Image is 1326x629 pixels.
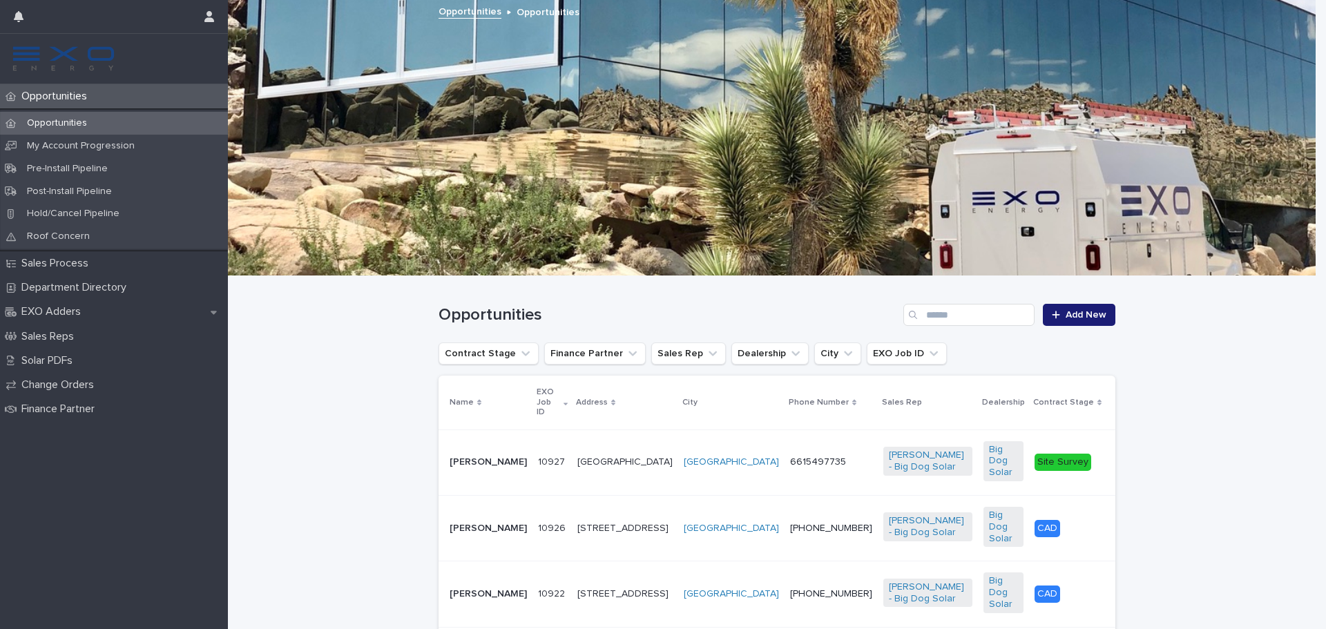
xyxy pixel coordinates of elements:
[16,117,98,129] p: Opportunities
[1035,520,1060,537] div: CAD
[889,515,967,539] a: [PERSON_NAME] - Big Dog Solar
[439,3,501,19] a: Opportunities
[684,588,779,600] a: [GEOGRAPHIC_DATA]
[16,257,99,270] p: Sales Process
[903,304,1035,326] input: Search
[989,510,1018,544] a: Big Dog Solar
[16,403,106,416] p: Finance Partner
[814,342,861,365] button: City
[16,186,123,197] p: Post-Install Pipeline
[16,208,131,220] p: Hold/Cancel Pipeline
[16,305,92,318] p: EXO Adders
[16,330,85,343] p: Sales Reps
[439,342,539,365] button: Contract Stage
[889,449,967,473] a: [PERSON_NAME] - Big Dog Solar
[982,395,1025,410] p: Dealership
[882,395,922,410] p: Sales Rep
[16,140,146,152] p: My Account Progression
[517,3,579,19] p: Opportunities
[450,395,474,410] p: Name
[790,589,872,599] a: [PHONE_NUMBER]
[989,444,1018,478] a: Big Dog Solar
[682,395,698,410] p: City
[684,456,779,468] a: [GEOGRAPHIC_DATA]
[790,457,846,467] a: 6615497735
[538,586,568,600] p: 10922
[790,523,872,533] a: [PHONE_NUMBER]
[577,523,673,534] p: [STREET_ADDRESS]
[16,281,137,294] p: Department Directory
[11,45,116,72] img: FKS5r6ZBThi8E5hshIGi
[989,575,1018,610] a: Big Dog Solar
[577,456,673,468] p: [GEOGRAPHIC_DATA]
[684,523,779,534] a: [GEOGRAPHIC_DATA]
[16,163,119,175] p: Pre-Install Pipeline
[439,305,898,325] h1: Opportunities
[450,588,527,600] p: [PERSON_NAME]
[576,395,608,410] p: Address
[1035,454,1091,471] div: Site Survey
[1066,310,1106,320] span: Add New
[450,456,527,468] p: [PERSON_NAME]
[16,90,98,103] p: Opportunities
[16,378,105,391] p: Change Orders
[889,581,967,605] a: [PERSON_NAME] - Big Dog Solar
[439,429,1294,495] tr: [PERSON_NAME]1092710927 [GEOGRAPHIC_DATA][GEOGRAPHIC_DATA] 6615497735[PERSON_NAME] - Big Dog Sola...
[439,561,1294,627] tr: [PERSON_NAME]1092210922 [STREET_ADDRESS][GEOGRAPHIC_DATA] [PHONE_NUMBER][PERSON_NAME] - Big Dog S...
[867,342,947,365] button: EXO Job ID
[450,523,527,534] p: [PERSON_NAME]
[1033,395,1094,410] p: Contract Stage
[16,354,84,367] p: Solar PDFs
[544,342,646,365] button: Finance Partner
[731,342,809,365] button: Dealership
[789,395,849,410] p: Phone Number
[16,231,101,242] p: Roof Concern
[1043,304,1115,326] a: Add New
[538,454,568,468] p: 10927
[1035,586,1060,603] div: CAD
[651,342,726,365] button: Sales Rep
[577,588,673,600] p: [STREET_ADDRESS]
[537,385,560,420] p: EXO Job ID
[538,520,568,534] p: 10926
[439,495,1294,561] tr: [PERSON_NAME]1092610926 [STREET_ADDRESS][GEOGRAPHIC_DATA] [PHONE_NUMBER][PERSON_NAME] - Big Dog S...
